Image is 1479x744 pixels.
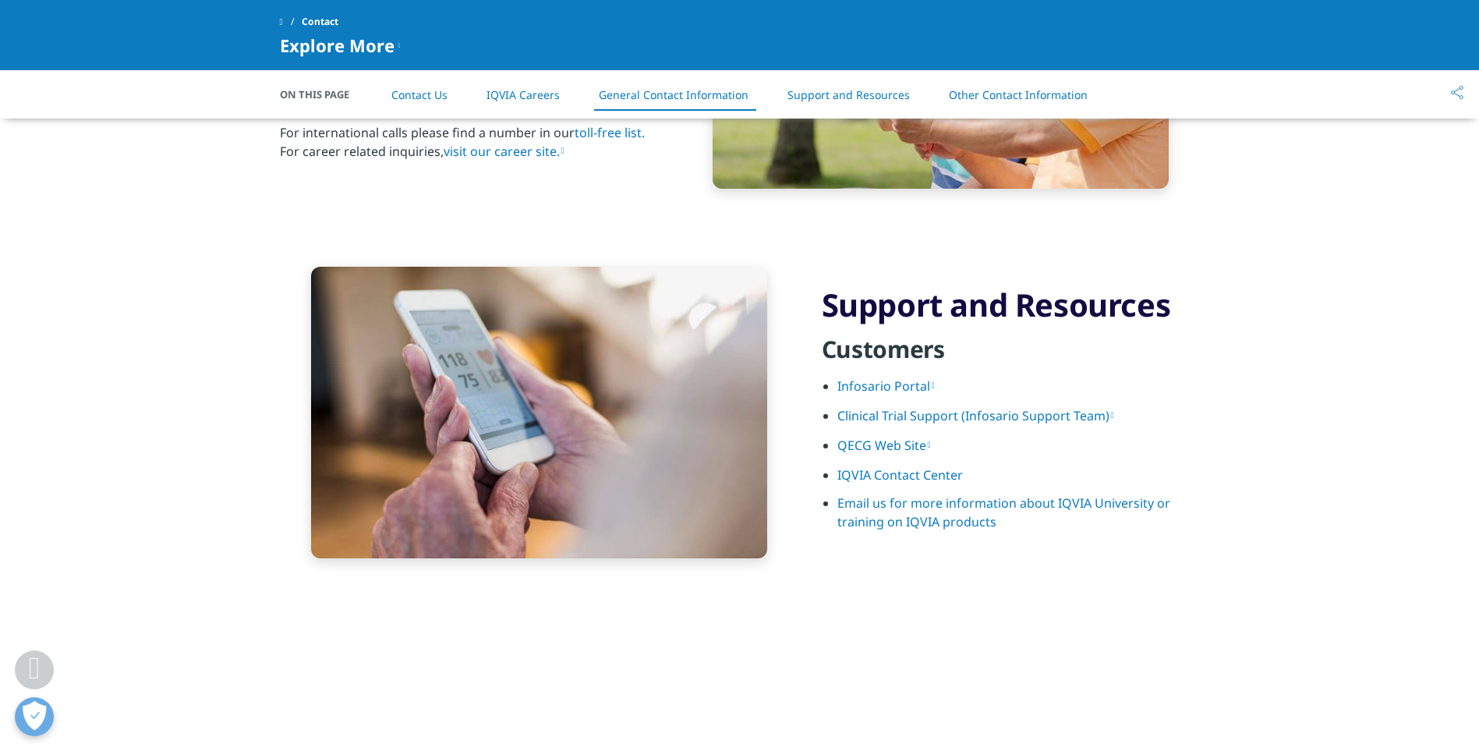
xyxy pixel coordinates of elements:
p: For international calls please find a number in our For career related inquiries, [280,123,658,172]
img: Using smartphone [311,267,767,558]
span: Contact [302,8,338,36]
a: Clinical Trial Support (Infosario Support Team) [837,407,1114,424]
span: On This Page [280,87,366,102]
a: Email us for more information about IQVIA University or training on IQVIA products [837,494,1170,530]
h4: Customers [822,334,1200,377]
a: QECG Web Site [837,437,931,454]
h3: Support and Resources [822,285,1200,324]
a: Other Contact Information [949,87,1088,102]
span: Explore More [280,36,395,55]
a: Contact Us [391,87,448,102]
a: Support and Resources [787,87,910,102]
a: visit our career site. [444,143,564,160]
a: General Contact Information [599,87,748,102]
a: IQVIA Careers [487,87,560,102]
a: Infosario Portal [837,377,935,395]
button: Open Preferences [15,697,54,736]
a: IQVIA Contact Center [837,466,963,484]
a: toll-free list. [575,124,645,141]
